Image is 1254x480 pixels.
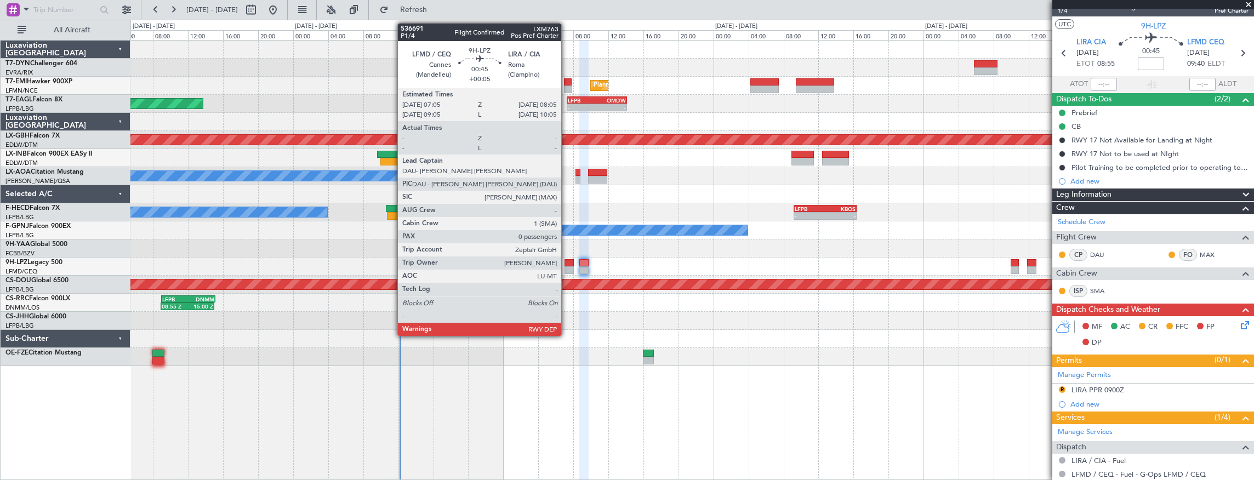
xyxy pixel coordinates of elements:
[5,87,38,95] a: LFMN/NCE
[391,6,437,14] span: Refresh
[1090,250,1115,260] a: DAU
[5,277,31,284] span: CS-DOU
[573,30,608,40] div: 08:00
[468,30,503,40] div: 20:00
[784,30,819,40] div: 08:00
[503,30,538,40] div: 00:00
[888,30,924,40] div: 20:00
[994,30,1029,40] div: 08:00
[1059,386,1065,393] button: R
[1056,441,1086,454] span: Dispatch
[1058,217,1105,228] a: Schedule Crew
[1058,370,1111,381] a: Manage Permits
[825,213,856,219] div: -
[568,97,597,104] div: LFPB
[597,104,626,111] div: -
[374,1,440,19] button: Refresh
[5,60,30,67] span: T7-DYN
[853,30,888,40] div: 16:00
[363,30,398,40] div: 08:00
[1058,427,1113,438] a: Manage Services
[1056,355,1082,367] span: Permits
[1176,322,1188,333] span: FFC
[5,259,62,266] a: 9H-LPZLegacy 500
[1056,267,1097,280] span: Cabin Crew
[1097,59,1115,70] span: 08:55
[5,322,34,330] a: LFPB/LBG
[1148,322,1158,333] span: CR
[795,205,825,212] div: LFPB
[133,22,175,31] div: [DATE] - [DATE]
[1056,188,1111,201] span: Leg Information
[1069,285,1087,297] div: ISP
[5,105,34,113] a: LFPB/LBG
[1029,30,1064,40] div: 12:00
[568,104,597,111] div: -
[1092,322,1102,333] span: MF
[1092,338,1102,348] span: DP
[924,30,959,40] div: 00:00
[1056,93,1111,106] span: Dispatch To-Dos
[5,159,38,167] a: EDLW/DTM
[643,30,679,40] div: 16:00
[1058,6,1084,15] span: 1/4
[29,26,116,34] span: All Aircraft
[1120,322,1130,333] span: AC
[5,350,29,356] span: OE-FZE
[1206,322,1215,333] span: FP
[5,133,30,139] span: LX-GBH
[33,2,96,18] input: Trip Number
[5,141,38,149] a: EDLW/DTM
[504,314,530,321] div: LFPB
[5,313,29,320] span: CS-JHH
[715,22,757,31] div: [DATE] - [DATE]
[597,97,626,104] div: OMDW
[5,223,29,230] span: F-GPNJ
[1215,354,1230,365] span: (0/1)
[1071,456,1126,465] a: LIRA / CIA - Fuel
[162,303,187,310] div: 08:55 Z
[5,249,35,258] a: FCBB/BZV
[398,30,434,40] div: 12:00
[1070,79,1088,90] span: ATOT
[1187,48,1210,59] span: [DATE]
[1187,59,1205,70] span: 09:40
[328,30,363,40] div: 04:00
[959,30,994,40] div: 04:00
[477,314,504,321] div: CYBG
[5,285,34,294] a: LFPB/LBG
[818,30,853,40] div: 12:00
[436,222,461,238] div: No Crew
[1215,6,1249,15] span: Pref Charter
[153,30,188,40] div: 08:00
[5,60,77,67] a: T7-DYNChallenger 604
[5,169,31,175] span: LX-AOA
[1071,149,1179,158] div: RWY 17 Not to be used at NIght
[1071,122,1081,131] div: CB
[477,321,504,328] div: -
[1200,250,1224,260] a: MAX
[5,350,82,356] a: OE-FZECitation Mustang
[5,133,60,139] a: LX-GBHFalcon 7X
[434,30,469,40] div: 16:00
[505,22,547,31] div: [DATE] - [DATE]
[1056,231,1097,244] span: Flight Crew
[1055,19,1074,29] button: UTC
[295,22,337,31] div: [DATE] - [DATE]
[1090,286,1115,296] a: SMA
[5,213,34,221] a: LFPB/LBG
[5,295,70,302] a: CS-RRCFalcon 900LX
[795,213,825,219] div: -
[5,241,67,248] a: 9H-YAAGlobal 5000
[1142,46,1160,57] span: 00:45
[1091,78,1117,91] input: --:--
[5,267,37,276] a: LFMD/CEQ
[749,30,784,40] div: 04:00
[504,321,530,328] div: -
[714,30,749,40] div: 00:00
[1070,399,1249,409] div: Add new
[1076,48,1099,59] span: [DATE]
[5,259,27,266] span: 9H-LPZ
[1187,37,1224,48] span: LFMD CEQ
[5,96,62,103] a: T7-EAGLFalcon 8X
